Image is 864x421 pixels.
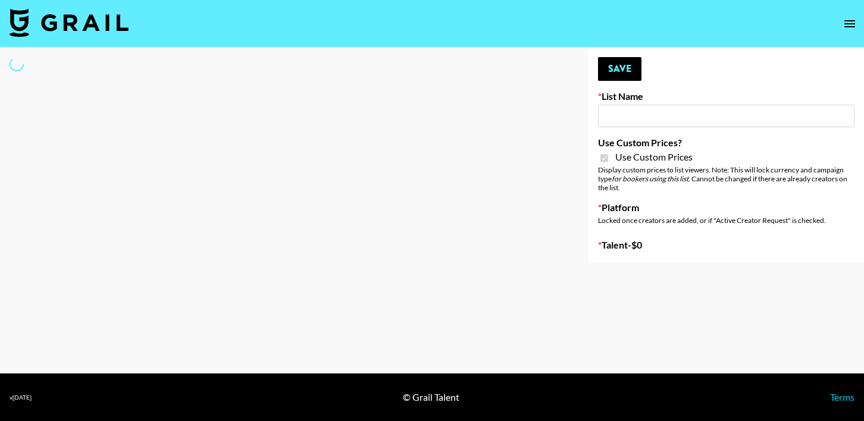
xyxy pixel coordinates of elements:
[10,8,129,37] img: Grail Talent
[830,391,854,403] a: Terms
[598,165,854,192] div: Display custom prices to list viewers. Note: This will lock currency and campaign type . Cannot b...
[403,391,459,403] div: © Grail Talent
[615,151,693,163] span: Use Custom Prices
[838,12,862,36] button: open drawer
[598,239,854,251] label: Talent - $ 0
[612,174,688,183] em: for bookers using this list
[598,90,854,102] label: List Name
[598,137,854,149] label: Use Custom Prices?
[598,216,854,225] div: Locked once creators are added, or if "Active Creator Request" is checked.
[598,202,854,213] label: Platform
[10,394,32,401] div: v [DATE]
[598,57,641,81] button: Save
